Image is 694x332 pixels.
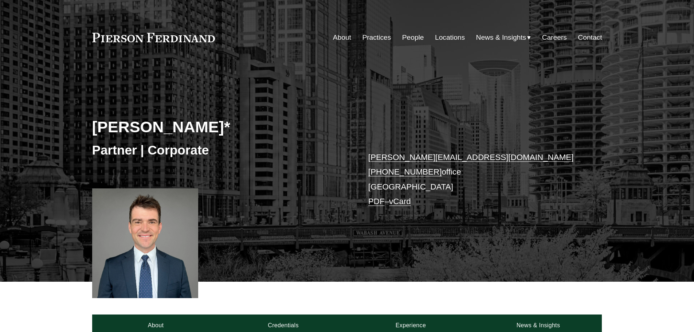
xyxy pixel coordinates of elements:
h2: [PERSON_NAME]* [92,117,347,136]
a: [PERSON_NAME][EMAIL_ADDRESS][DOMAIN_NAME] [368,153,574,162]
a: folder dropdown [476,31,531,44]
a: [PHONE_NUMBER] [368,167,442,176]
a: Practices [362,31,391,44]
a: Locations [435,31,465,44]
span: News & Insights [476,31,526,44]
p: office [GEOGRAPHIC_DATA] – [368,150,581,209]
h3: Partner | Corporate [92,142,347,158]
a: Careers [542,31,567,44]
a: PDF [368,197,385,206]
a: About [333,31,351,44]
a: vCard [389,197,411,206]
a: People [402,31,424,44]
a: Contact [578,31,602,44]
